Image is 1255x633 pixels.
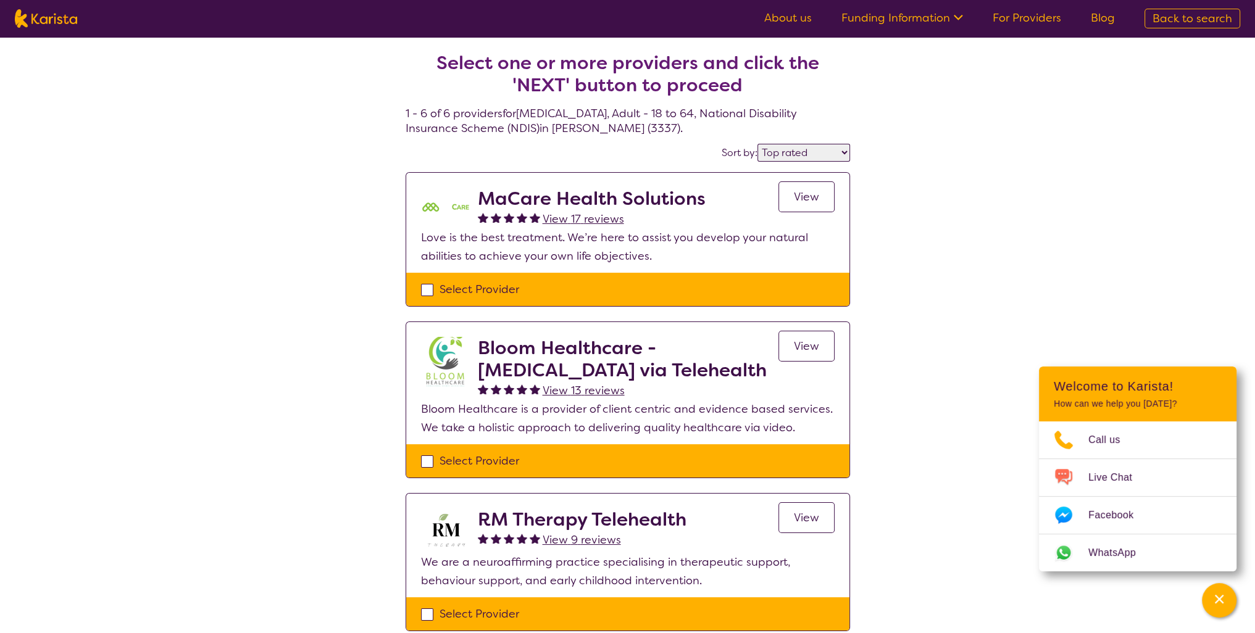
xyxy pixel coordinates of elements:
[478,384,488,394] img: fullstar
[543,210,624,228] a: View 17 reviews
[421,337,470,386] img: zwiibkx12ktnkwfsqv1p.jpg
[1054,399,1222,409] p: How can we help you [DATE]?
[722,146,757,159] label: Sort by:
[517,212,527,223] img: fullstar
[478,337,778,381] h2: Bloom Healthcare - [MEDICAL_DATA] via Telehealth
[478,212,488,223] img: fullstar
[491,384,501,394] img: fullstar
[778,502,835,533] a: View
[1153,11,1232,26] span: Back to search
[530,533,540,544] img: fullstar
[421,553,835,590] p: We are a neuroaffirming practice specialising in therapeutic support, behaviour support, and earl...
[794,339,819,354] span: View
[421,228,835,265] p: Love is the best treatment. We’re here to assist you develop your natural abilities to achieve yo...
[841,10,963,25] a: Funding Information
[1091,10,1115,25] a: Blog
[530,212,540,223] img: fullstar
[478,533,488,544] img: fullstar
[530,384,540,394] img: fullstar
[478,188,706,210] h2: MaCare Health Solutions
[1088,431,1135,449] span: Call us
[504,533,514,544] img: fullstar
[406,22,850,136] h4: 1 - 6 of 6 providers for [MEDICAL_DATA] , Adult - 18 to 64 , National Disability Insurance Scheme...
[794,189,819,204] span: View
[1088,468,1147,487] span: Live Chat
[517,533,527,544] img: fullstar
[478,508,686,531] h2: RM Therapy Telehealth
[421,400,835,437] p: Bloom Healthcare is a provider of client centric and evidence based services. We take a holistic ...
[1145,9,1240,28] a: Back to search
[420,52,835,96] h2: Select one or more providers and click the 'NEXT' button to proceed
[421,508,470,553] img: b3hjthhf71fnbidirs13.png
[1039,534,1236,571] a: Web link opens in a new tab.
[543,212,624,226] span: View 17 reviews
[1054,379,1222,394] h2: Welcome to Karista!
[543,532,621,547] span: View 9 reviews
[993,10,1061,25] a: For Providers
[1088,544,1151,562] span: WhatsApp
[1039,366,1236,571] div: Channel Menu
[543,383,625,398] span: View 13 reviews
[1039,421,1236,571] ul: Choose channel
[794,510,819,525] span: View
[543,531,621,549] a: View 9 reviews
[421,188,470,228] img: mgttalrdbt23wl6urpfy.png
[491,212,501,223] img: fullstar
[15,9,77,28] img: Karista logo
[764,10,812,25] a: About us
[1088,506,1148,524] span: Facebook
[778,181,835,212] a: View
[1202,583,1236,618] button: Channel Menu
[517,384,527,394] img: fullstar
[504,384,514,394] img: fullstar
[491,533,501,544] img: fullstar
[543,381,625,400] a: View 13 reviews
[504,212,514,223] img: fullstar
[778,331,835,362] a: View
